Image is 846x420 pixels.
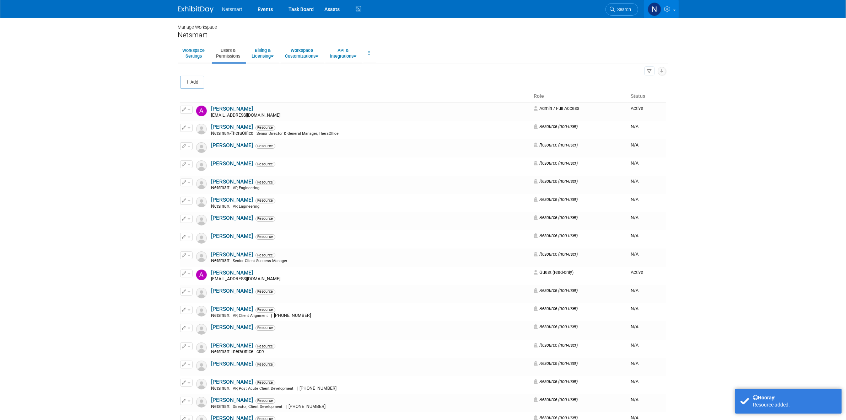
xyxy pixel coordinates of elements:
[211,131,256,136] span: Netsmart-TheraOffice
[631,251,638,257] span: N/A
[211,124,253,130] a: [PERSON_NAME]
[271,313,273,318] span: |
[631,160,638,166] span: N/A
[211,386,232,391] span: Netsmart
[631,179,638,184] span: N/A
[255,125,275,130] span: Resource
[631,379,638,384] span: N/A
[196,215,207,225] img: Resource
[233,204,260,209] span: VP, Engineering
[211,324,253,330] a: [PERSON_NAME]
[255,253,275,258] span: Resource
[631,124,638,129] span: N/A
[247,44,279,62] a: Billing &Licensing
[211,251,253,258] a: [PERSON_NAME]
[233,313,268,318] span: VP, Client Alignment
[631,288,638,293] span: N/A
[196,270,207,280] img: Amy Cady
[631,361,638,366] span: N/A
[534,142,578,148] span: Resource (non-user)
[615,7,631,12] span: Search
[257,350,264,354] span: CDR
[534,233,578,238] span: Resource (non-user)
[222,6,242,12] span: Netsmart
[257,131,339,136] span: Senior Director & General Manager, TheraOffice
[281,44,323,62] a: WorkspaceCustomizations
[196,397,207,408] img: Resource
[196,306,207,317] img: Resource
[534,306,578,311] span: Resource (non-user)
[196,251,207,262] img: Resource
[211,313,232,318] span: Netsmart
[286,404,287,409] span: |
[287,404,328,409] span: [PHONE_NUMBER]
[196,124,207,134] img: Resource
[297,386,298,391] span: |
[631,270,643,275] span: Active
[255,144,275,149] span: Resource
[211,106,253,112] a: [PERSON_NAME]
[211,342,253,349] a: [PERSON_NAME]
[631,142,638,148] span: N/A
[196,342,207,353] img: Resource
[631,197,638,202] span: N/A
[534,160,578,166] span: Resource (non-user)
[211,197,253,203] a: [PERSON_NAME]
[255,289,275,294] span: Resource
[196,233,207,244] img: Resource
[178,44,210,62] a: WorkspaceSettings
[211,361,253,367] a: [PERSON_NAME]
[255,362,275,367] span: Resource
[753,401,836,408] div: Resource added.
[255,398,275,403] span: Resource
[196,160,207,171] img: Resource
[211,379,253,385] a: [PERSON_NAME]
[273,313,313,318] span: [PHONE_NUMBER]
[196,379,207,389] img: Resource
[211,306,253,312] a: [PERSON_NAME]
[648,2,661,16] img: Nina Finn
[605,3,638,16] a: Search
[631,106,643,111] span: Active
[255,344,275,349] span: Resource
[534,379,578,384] span: Resource (non-user)
[534,361,578,366] span: Resource (non-user)
[534,397,578,402] span: Resource (non-user)
[211,142,253,149] a: [PERSON_NAME]
[631,306,638,311] span: N/A
[196,179,207,189] img: Resource
[534,106,580,111] span: Admin / Full Access
[255,380,275,385] span: Resource
[534,124,578,129] span: Resource (non-user)
[255,234,275,239] span: Resource
[255,216,275,221] span: Resource
[628,90,666,102] th: Status
[534,342,578,348] span: Resource (non-user)
[233,386,294,391] span: VP, Post Acute Client Development
[534,288,578,293] span: Resource (non-user)
[534,324,578,329] span: Resource (non-user)
[631,233,638,238] span: N/A
[211,276,529,282] div: [EMAIL_ADDRESS][DOMAIN_NAME]
[178,18,668,31] div: Manage Workspace
[753,394,836,401] div: Hooray!
[531,90,628,102] th: Role
[178,31,668,39] div: Netsmart
[631,215,638,220] span: N/A
[534,197,578,202] span: Resource (non-user)
[211,113,529,118] div: [EMAIL_ADDRESS][DOMAIN_NAME]
[211,233,253,239] a: [PERSON_NAME]
[255,198,275,203] span: Resource
[325,44,361,62] a: API &Integrations
[211,397,253,403] a: [PERSON_NAME]
[631,324,638,329] span: N/A
[233,404,283,409] span: Director, Client Development
[196,288,207,298] img: Resource
[631,342,638,348] span: N/A
[196,106,207,116] img: Abby Tibbles
[534,270,573,275] span: Guest (read-only)
[196,361,207,371] img: Resource
[211,349,256,354] span: Netsmart-TheraOffice
[211,215,253,221] a: [PERSON_NAME]
[196,142,207,153] img: Resource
